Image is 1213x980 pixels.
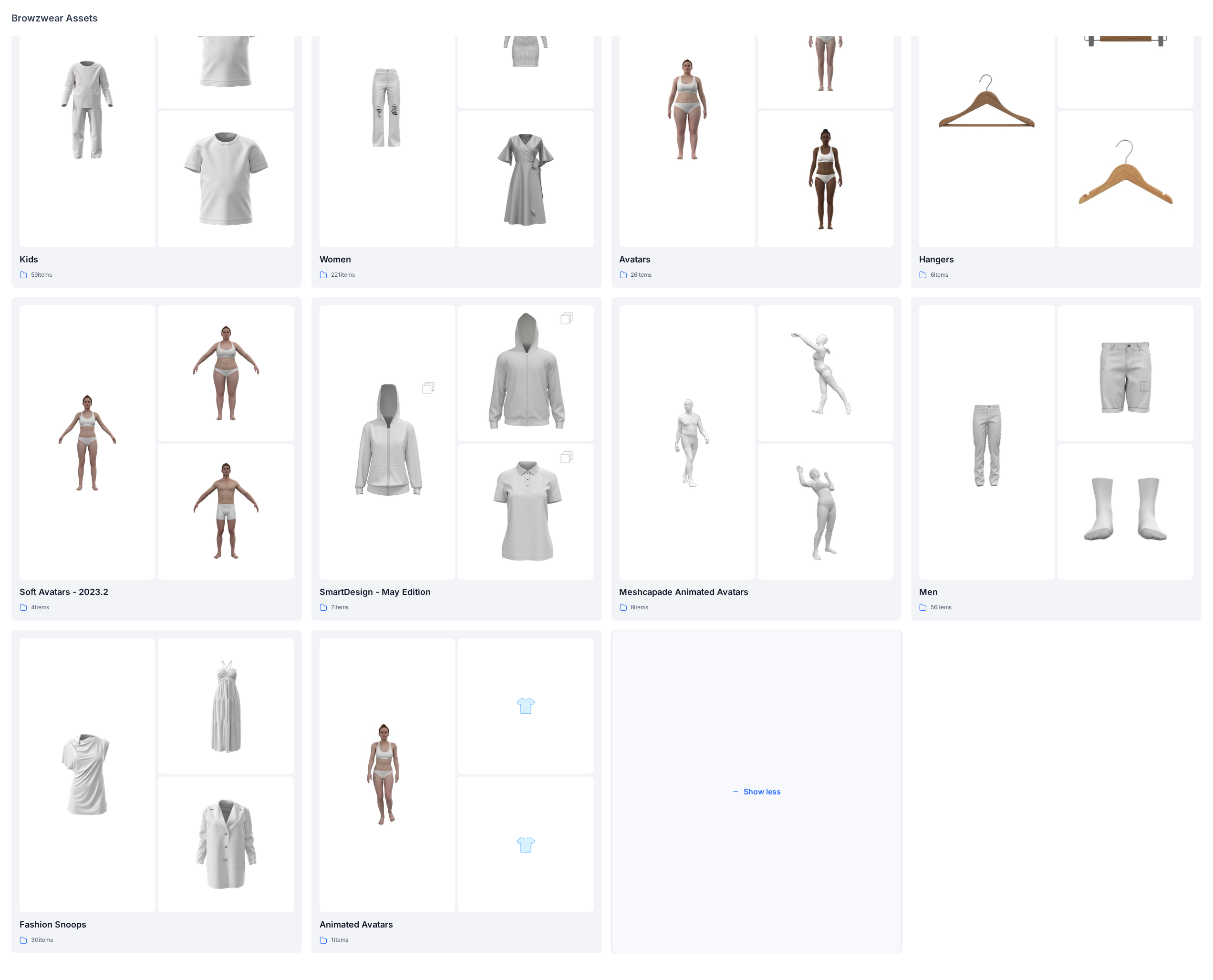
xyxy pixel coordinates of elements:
[612,297,902,620] a: folder 1folder 2folder 3Meshcapade Animated Avatars8items
[911,297,1202,620] a: folder 1folder 2folder 3Men56items
[931,270,948,280] p: 6 items
[174,459,279,564] img: folder 3
[311,297,602,620] a: folder 1folder 2folder 3SmartDesign - May Edition7items
[631,603,649,613] p: 8 items
[174,654,279,759] img: folder 2
[31,603,49,613] p: 4 items
[635,390,740,495] img: folder 1
[35,57,140,162] img: folder 1
[320,585,594,599] p: SmartDesign - May Edition
[516,835,536,855] img: folder 3
[1073,459,1178,564] img: folder 3
[311,630,602,953] a: folder 1folder 2folder 3Animated Avatars1items
[320,253,594,266] p: Women
[31,270,52,280] p: 59 items
[11,11,98,25] p: Browzwear Assets
[473,433,578,591] img: folder 3
[331,603,349,613] p: 7 items
[11,297,302,620] a: folder 1folder 2folder 3Soft Avatars - 2023.24items
[773,127,878,232] img: folder 3
[174,792,279,897] img: folder 3
[174,321,279,426] img: folder 2
[635,57,740,162] img: folder 1
[174,127,279,232] img: folder 3
[320,918,594,931] p: Animated Avatars
[20,253,294,266] p: Kids
[934,390,1039,495] img: folder 1
[631,270,652,280] p: 26 items
[919,585,1193,599] p: Men
[620,585,894,599] p: Meshcapade Animated Avatars
[1073,127,1178,232] img: folder 3
[20,585,294,599] p: Soft Avatars - 2023.2
[20,918,294,931] p: Fashion Snoops
[931,603,952,613] p: 56 items
[11,630,302,953] a: folder 1folder 2folder 3Fashion Snoops30items
[612,630,902,953] button: Show less
[31,935,53,945] p: 30 items
[919,253,1193,266] p: Hangers
[473,127,578,232] img: folder 3
[516,696,536,716] img: folder 2
[35,390,140,495] img: folder 1
[773,459,878,564] img: folder 3
[1073,321,1178,426] img: folder 2
[473,294,578,452] img: folder 2
[331,935,348,945] p: 1 items
[773,321,878,426] img: folder 2
[331,270,355,280] p: 221 items
[335,364,440,521] img: folder 1
[335,723,440,828] img: folder 1
[934,57,1039,162] img: folder 1
[335,57,440,162] img: folder 1
[35,723,140,828] img: folder 1
[620,253,894,266] p: Avatars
